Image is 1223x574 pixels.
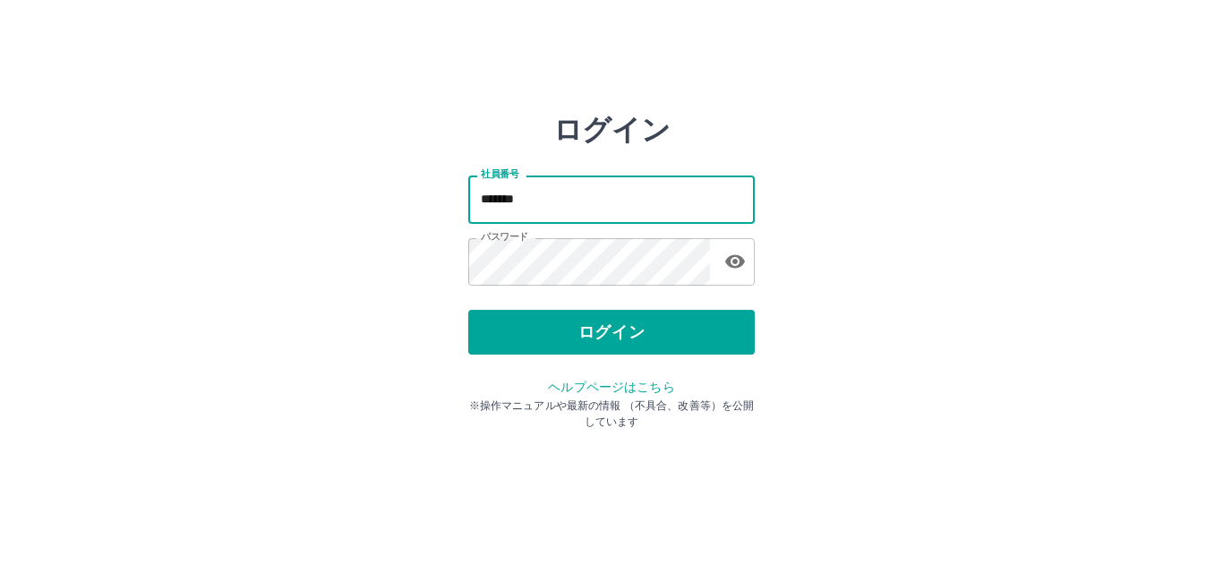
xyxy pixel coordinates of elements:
a: ヘルプページはこちら [548,380,674,394]
p: ※操作マニュアルや最新の情報 （不具合、改善等）を公開しています [468,398,755,430]
label: 社員番号 [481,167,518,181]
label: パスワード [481,230,528,244]
button: ログイン [468,310,755,355]
h2: ログイン [553,113,671,147]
